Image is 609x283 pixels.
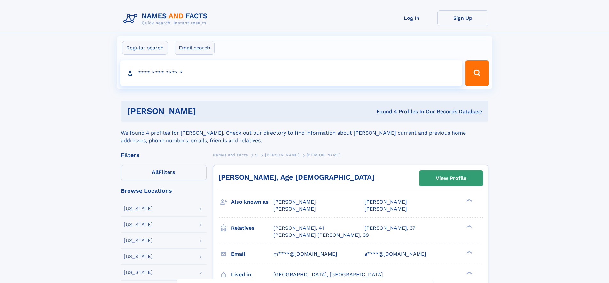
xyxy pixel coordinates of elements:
[364,199,407,205] span: [PERSON_NAME]
[124,222,153,227] div: [US_STATE]
[286,108,482,115] div: Found 4 Profiles In Our Records Database
[436,171,466,186] div: View Profile
[124,238,153,243] div: [US_STATE]
[152,169,159,175] span: All
[213,151,248,159] a: Names and Facts
[273,232,369,239] a: [PERSON_NAME] [PERSON_NAME], 39
[273,206,316,212] span: [PERSON_NAME]
[124,270,153,275] div: [US_STATE]
[121,165,207,180] label: Filters
[273,225,324,232] a: [PERSON_NAME], 41
[307,153,341,157] span: [PERSON_NAME]
[465,250,472,254] div: ❯
[231,269,273,280] h3: Lived in
[122,41,168,55] label: Regular search
[127,107,286,115] h1: [PERSON_NAME]
[364,225,415,232] a: [PERSON_NAME], 37
[121,122,488,145] div: We found 4 profiles for [PERSON_NAME]. Check out our directory to find information about [PERSON_...
[121,10,213,27] img: Logo Names and Facts
[465,224,472,228] div: ❯
[364,206,407,212] span: [PERSON_NAME]
[124,254,153,259] div: [US_STATE]
[231,197,273,207] h3: Also known as
[231,249,273,259] h3: Email
[419,171,483,186] a: View Profile
[437,10,488,26] a: Sign Up
[121,188,207,194] div: Browse Locations
[265,151,299,159] a: [PERSON_NAME]
[120,60,463,86] input: search input
[218,173,374,181] a: [PERSON_NAME], Age [DEMOGRAPHIC_DATA]
[465,198,472,203] div: ❯
[465,271,472,275] div: ❯
[255,153,258,157] span: S
[273,272,383,278] span: [GEOGRAPHIC_DATA], [GEOGRAPHIC_DATA]
[124,206,153,211] div: [US_STATE]
[386,10,437,26] a: Log In
[231,223,273,234] h3: Relatives
[121,152,207,158] div: Filters
[175,41,215,55] label: Email search
[265,153,299,157] span: [PERSON_NAME]
[465,60,489,86] button: Search Button
[273,199,316,205] span: [PERSON_NAME]
[255,151,258,159] a: S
